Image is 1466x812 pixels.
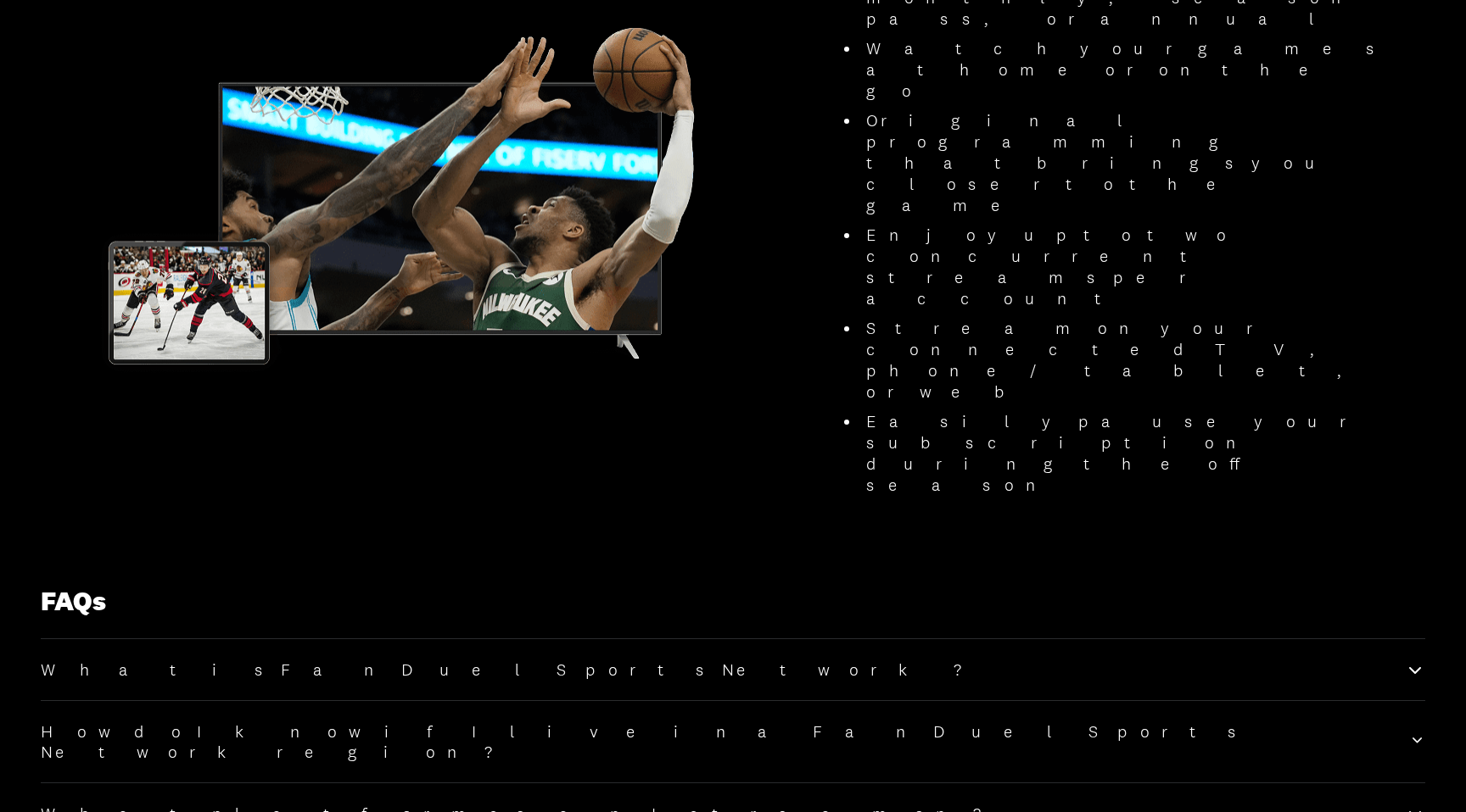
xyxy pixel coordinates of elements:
li: Watch your games at home or on the go [860,38,1390,102]
li: Easily pause your subscription during the off season [860,411,1390,496]
img: Promotional Image [77,8,759,392]
h1: FAQs [41,586,1425,638]
li: Stream on your connected TV, phone/tablet, or web [860,318,1390,403]
li: Enjoy up to two concurrent streams per account [860,225,1390,309]
li: Original programming that brings you closer to the game [860,110,1390,216]
h2: What is FanDuel Sports Network? [41,659,993,680]
h2: How do I know if I live in a FanDuel Sports Network region? [41,721,1409,762]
